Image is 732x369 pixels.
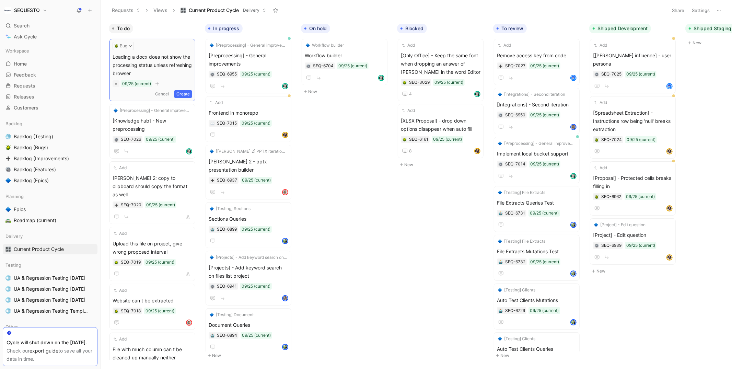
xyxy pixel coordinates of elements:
button: Settings [689,5,713,15]
span: [Preprocessing] - General improvements [120,107,191,114]
div: SEQ-7027 [505,62,525,69]
a: Add[Only Office] - Keep the same font when dropping an answer of [PERSON_NAME] in the word Editor... [398,39,484,101]
img: avatar [571,174,576,178]
img: avatar [667,84,672,89]
button: ⚙️ [114,137,119,142]
div: 09/25 (current) [626,242,655,249]
img: 🔷 [594,223,598,227]
div: SEQ-6732 [505,258,525,265]
img: avatar [667,149,672,154]
button: Add [593,99,608,106]
button: Add [113,230,128,237]
a: Add[Proposal] - Protected cells breaks filling in09/25 (current)avatar [590,161,676,216]
button: 🎛️Current Product CycleDelivery [177,5,269,15]
img: avatar [571,271,576,276]
span: Backlog (Bugs) [14,144,48,151]
div: ➕ [210,178,215,183]
div: SEQ-6962 [601,193,621,200]
button: ⚙️ [498,113,503,117]
img: 🌐 [5,275,11,281]
span: Backlog (Testing) [14,133,53,140]
div: 09/25 (current) [338,62,367,69]
img: 🪲 [114,44,118,48]
button: ⚙️ [210,72,215,77]
span: 8 [409,149,412,153]
a: Add[PERSON_NAME] 2: copy to clipboard should copy the format as well09/25 (current) [109,161,195,224]
span: Shipped Development [597,25,648,32]
img: avatar [571,125,576,129]
div: SEQ-7019 [121,259,141,266]
div: 09/25 (current) [530,210,559,217]
button: 🪲 [114,260,119,265]
div: SEQ-6704 [313,62,334,69]
img: avatar [475,92,480,96]
button: Share [669,5,687,15]
span: To review [501,25,523,32]
div: SEQ-6899 [217,226,237,233]
div: ⚙️ [498,162,503,166]
div: 09/25 (current) [530,112,559,118]
button: Create [174,90,192,98]
button: 🪲 [594,137,599,142]
span: [Integrations] - Second iteration [504,91,565,98]
span: [Projects] - Add keyword search on files list project [209,264,288,280]
span: Shipped Staging [694,25,731,32]
span: File Extracts Mutations Test [497,247,577,256]
div: 09/25 (current) [242,120,270,127]
img: 🌐 [5,134,11,139]
button: 🛣️ [4,216,12,224]
a: 🔷[Projects] - Add keyword search on files list project[Projects] - Add keyword search on files li... [206,251,291,305]
span: Backlog (Features) [14,166,56,173]
span: Delivery [243,7,259,14]
div: ➕ [114,203,119,207]
span: Roadmap (current) [14,217,56,224]
a: 🔷[Testing] File ExtractsFile Extracts Mutations Test09/25 (current)avatar [494,235,580,281]
img: 🔷 [498,141,502,146]
img: avatar [667,206,672,211]
span: [Testing] File Extracts [504,189,545,196]
button: Cancel [153,90,171,98]
span: Feedback [14,71,36,78]
div: 09/25 (current) [626,71,655,78]
span: [Knowledge hub] - New preprocessing [113,117,192,133]
a: AddRemove access key from code09/25 (current)avatar [494,39,580,85]
span: Current Product Cycle [189,7,239,14]
img: ⚙️ [5,167,11,172]
div: 09/25 (current) [626,193,655,200]
img: ➕ [499,64,503,68]
button: Shipped Development [589,24,651,33]
h1: SEQUESTO [14,7,40,13]
span: [PERSON_NAME] 2: copy to clipboard should copy the format as well [113,174,192,199]
button: ☁️ [210,121,215,126]
img: 🔷 [306,43,310,47]
div: 🤖 [498,211,503,216]
div: 09/25 (current) [146,201,175,208]
div: ⚙️ [306,64,311,68]
img: avatar [283,84,288,89]
span: Current Product Cycle [14,246,64,253]
img: 🔷 [5,207,11,212]
button: In progress [205,24,243,33]
img: ⚙️ [499,113,503,117]
span: Blocked [405,25,423,32]
a: ➕Backlog (Improvements) [3,153,97,164]
div: 🤖 [498,260,503,264]
span: [Preprocessing] - General improvements [216,42,287,49]
button: 🪲 [402,137,407,142]
span: Search [14,22,30,30]
span: [Spreadsheet Extraction] - Instructions row being 'null' breaks extraction [593,109,673,134]
button: 🪲 [594,194,599,199]
div: 🤖 [210,227,215,232]
div: SEQ-6937 [217,177,237,184]
div: SEQ-6161 [409,136,428,143]
button: ➕ [498,64,503,68]
div: Testing🌐UA & Regression Testing [DATE]🌐UA & Regression Testing [DATE]🌐UA & Regression Testing [DA... [3,260,97,316]
img: 🔷 [498,92,502,96]
div: SEQ-7015 [217,120,237,127]
img: ⚙️ [114,138,118,142]
button: 🔷[Projects] - Add keyword search on files list project [209,254,288,261]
